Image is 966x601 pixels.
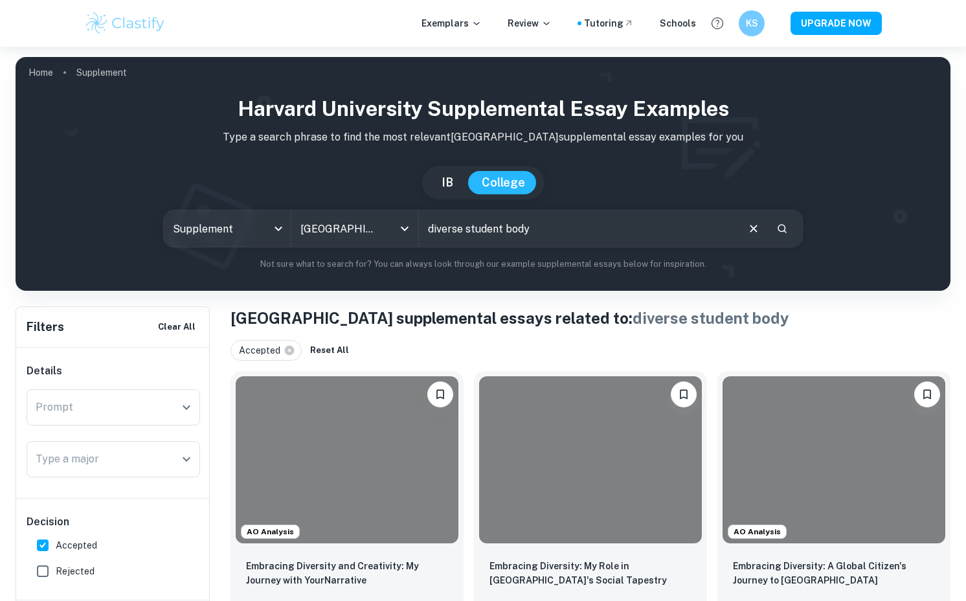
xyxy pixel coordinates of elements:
h6: KS [745,16,759,30]
button: Open [177,398,196,416]
input: E.g. I want to major in computer science, I helped in a soup kitchen, I want to join the debate t... [419,210,736,247]
p: Review [508,16,552,30]
h6: Filters [27,318,64,336]
button: Clear All [155,317,199,337]
button: Search [771,218,793,240]
h1: Harvard University Supplemental Essay Examples [26,93,940,124]
button: Bookmark [914,381,940,407]
span: AO Analysis [728,526,786,538]
p: Supplement [76,65,127,80]
span: Accepted [239,343,286,357]
p: Not sure what to search for? You can always look through our example supplemental essays below fo... [26,258,940,271]
p: Embracing Diversity and Creativity: My Journey with YourNarrative [246,559,448,587]
button: Bookmark [427,381,453,407]
span: AO Analysis [241,526,299,538]
div: Accepted [230,340,302,361]
a: Home [28,63,53,82]
span: Rejected [56,564,95,578]
p: Exemplars [421,16,482,30]
button: Bookmark [671,381,697,407]
p: Embracing Diversity: A Global Citizen's Journey to Harvard [733,559,935,587]
button: KS [739,10,765,36]
button: Clear [741,216,766,241]
span: Accepted [56,538,97,552]
h1: [GEOGRAPHIC_DATA] s upplemental essays related to: [230,306,950,330]
p: Embracing Diversity: My Role in Harvard's Social Tapestry [489,559,691,587]
button: IB [429,171,466,194]
img: profile cover [16,57,950,291]
button: UPGRADE NOW [791,12,882,35]
a: Schools [660,16,696,30]
button: Help and Feedback [706,12,728,34]
img: Clastify logo [84,10,166,36]
div: Supplement [164,210,291,247]
a: Tutoring [584,16,634,30]
button: Open [396,220,414,238]
button: Reset All [307,341,352,360]
span: diverse student body [633,309,789,327]
p: Type a search phrase to find the most relevant [GEOGRAPHIC_DATA] supplemental essay examples for you [26,130,940,145]
h6: Decision [27,514,200,530]
button: Open [177,450,196,468]
button: College [469,171,538,194]
h6: Details [27,363,200,379]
